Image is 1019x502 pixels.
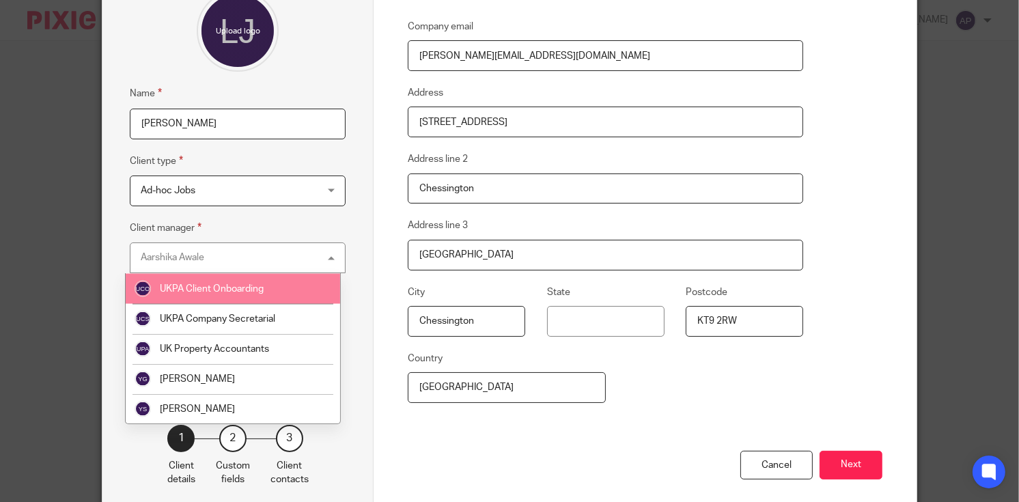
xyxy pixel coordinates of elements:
[135,341,151,357] img: svg%3E
[408,352,443,365] label: Country
[130,153,183,169] label: Client type
[135,281,151,297] img: svg%3E
[141,186,195,195] span: Ad-hoc Jobs
[740,451,813,480] div: Cancel
[276,425,303,452] div: 3
[219,425,247,452] div: 2
[408,285,425,299] label: City
[135,371,151,387] img: svg%3E
[160,374,235,384] span: [PERSON_NAME]
[160,404,235,414] span: [PERSON_NAME]
[408,20,473,33] label: Company email
[167,459,195,487] p: Client details
[160,284,264,294] span: UKPA Client Onboarding
[160,314,275,324] span: UKPA Company Secretarial
[408,219,468,232] label: Address line 3
[408,86,443,100] label: Address
[686,285,727,299] label: Postcode
[216,459,250,487] p: Custom fields
[160,344,269,354] span: UK Property Accountants
[130,85,162,101] label: Name
[141,253,204,262] div: Aarshika Awale
[408,152,468,166] label: Address line 2
[135,401,151,417] img: svg%3E
[130,220,201,236] label: Client manager
[167,425,195,452] div: 1
[270,459,309,487] p: Client contacts
[135,311,151,327] img: svg%3E
[820,451,882,480] button: Next
[547,285,570,299] label: State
